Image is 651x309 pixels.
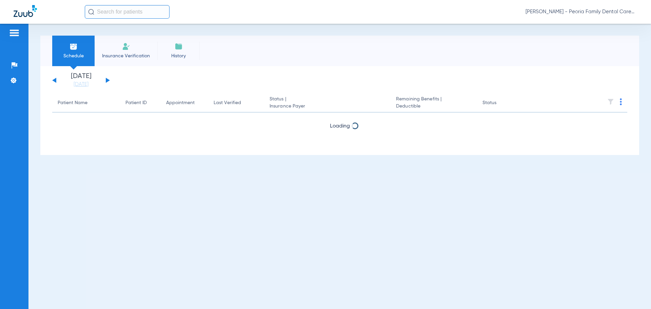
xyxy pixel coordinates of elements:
[58,99,87,107] div: Patient Name
[214,99,259,107] div: Last Verified
[85,5,170,19] input: Search for patients
[620,98,622,105] img: group-dot-blue.svg
[58,99,115,107] div: Patient Name
[57,53,90,59] span: Schedule
[330,123,350,129] span: Loading
[526,8,637,15] span: [PERSON_NAME] - Peoria Family Dental Care
[607,98,614,105] img: filter.svg
[162,53,195,59] span: History
[61,81,101,88] a: [DATE]
[391,94,477,113] th: Remaining Benefits |
[477,94,523,113] th: Status
[9,29,20,37] img: hamburger-icon
[264,94,391,113] th: Status |
[166,99,203,107] div: Appointment
[122,42,130,51] img: Manual Insurance Verification
[125,99,155,107] div: Patient ID
[214,99,241,107] div: Last Verified
[100,53,152,59] span: Insurance Verification
[70,42,78,51] img: Schedule
[166,99,195,107] div: Appointment
[270,103,385,110] span: Insurance Payer
[175,42,183,51] img: History
[125,99,147,107] div: Patient ID
[61,73,101,88] li: [DATE]
[396,103,471,110] span: Deductible
[14,5,37,17] img: Zuub Logo
[88,9,94,15] img: Search Icon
